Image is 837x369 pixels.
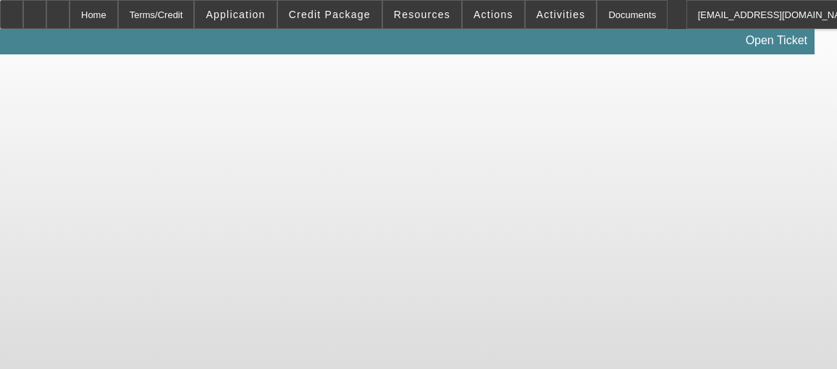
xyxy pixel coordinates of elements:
[394,9,450,20] span: Resources
[740,28,813,53] a: Open Ticket
[383,1,461,28] button: Resources
[206,9,265,20] span: Application
[526,1,597,28] button: Activities
[537,9,586,20] span: Activities
[278,1,382,28] button: Credit Package
[463,1,524,28] button: Actions
[195,1,276,28] button: Application
[474,9,513,20] span: Actions
[289,9,371,20] span: Credit Package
